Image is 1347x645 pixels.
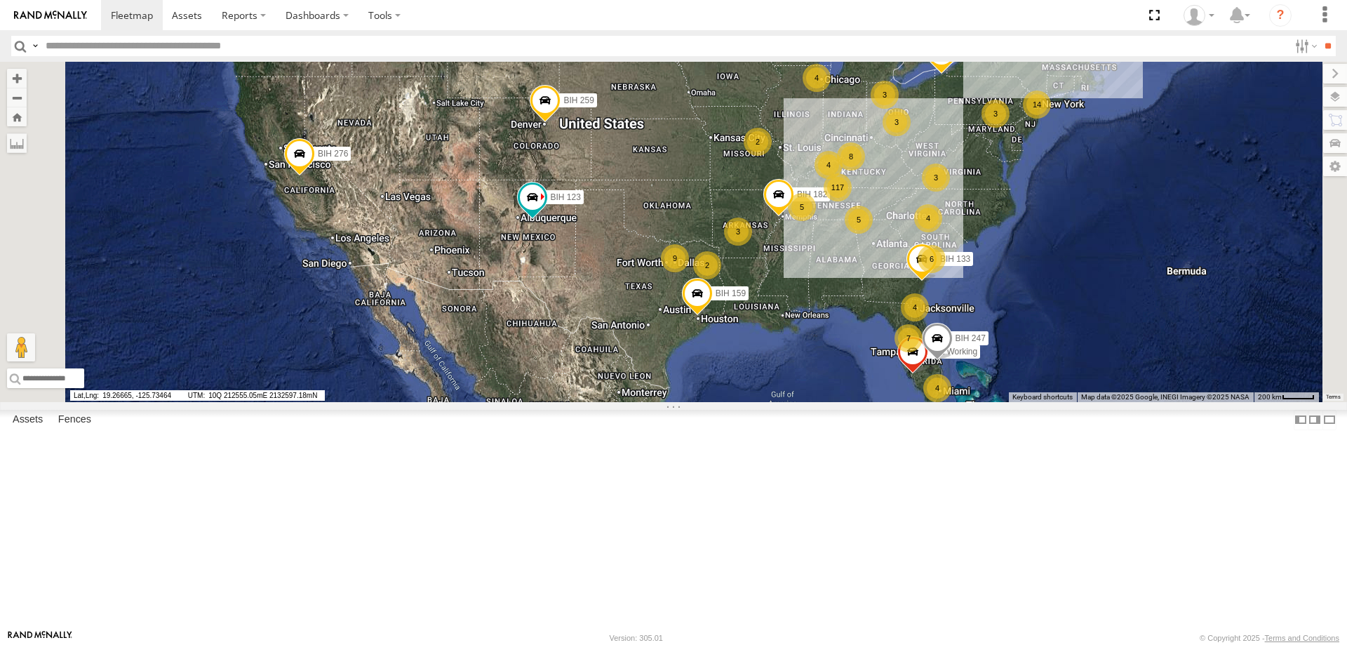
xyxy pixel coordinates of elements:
[871,81,899,109] div: 3
[610,634,663,642] div: Version: 305.01
[724,218,752,246] div: 3
[1322,410,1336,430] label: Hide Summary Table
[1081,393,1249,401] span: Map data ©2025 Google, INEGI Imagery ©2025 NASA
[563,95,594,105] span: BIH 259
[1289,36,1320,56] label: Search Filter Options
[894,324,923,352] div: 7
[1265,634,1339,642] a: Terms and Conditions
[1308,410,1322,430] label: Dock Summary Table to the Right
[1323,157,1347,176] label: Map Settings
[883,108,911,136] div: 3
[8,631,72,645] a: Visit our Website
[1258,393,1282,401] span: 200 km
[803,64,831,92] div: 4
[7,88,27,107] button: Zoom out
[1269,4,1292,27] i: ?
[7,69,27,88] button: Zoom in
[1012,392,1073,402] button: Keyboard shortcuts
[716,288,746,298] span: BIH 159
[922,164,950,192] div: 3
[918,245,946,273] div: 6
[837,142,865,171] div: 8
[1200,634,1339,642] div: © Copyright 2025 -
[661,244,689,272] div: 9
[940,254,970,264] span: BIH 133
[7,333,35,361] button: Drag Pegman onto the map to open Street View
[981,100,1010,128] div: 3
[1254,392,1319,402] button: Map Scale: 200 km per 43 pixels
[923,374,951,402] div: 4
[744,128,772,156] div: 2
[1326,394,1341,400] a: Terms
[1023,91,1051,119] div: 14
[29,36,41,56] label: Search Query
[14,11,87,20] img: rand-logo.svg
[931,347,977,357] span: Not Working
[551,192,581,202] span: BIH 123
[845,206,873,234] div: 5
[318,149,348,159] span: BIH 276
[6,410,50,430] label: Assets
[185,390,325,401] span: 10Q 212555.05mE 2132597.18mN
[70,390,182,401] span: 19.26665, -125.73464
[815,151,843,179] div: 4
[693,251,721,279] div: 2
[914,204,942,232] div: 4
[7,133,27,153] label: Measure
[1294,410,1308,430] label: Dock Summary Table to the Left
[51,410,98,430] label: Fences
[788,193,816,221] div: 5
[824,173,852,201] div: 117
[7,107,27,126] button: Zoom Home
[901,293,929,321] div: 4
[1179,5,1219,26] div: Nele .
[956,333,986,343] span: BIH 247
[797,189,827,199] span: BIH 182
